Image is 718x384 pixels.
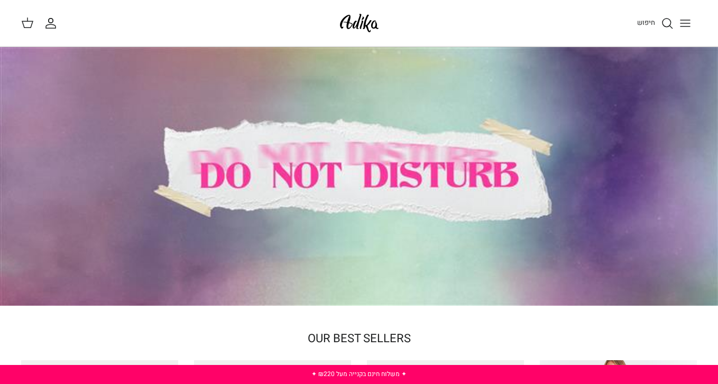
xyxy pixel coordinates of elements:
[637,17,674,30] a: חיפוש
[308,330,411,347] a: OUR BEST SELLERS
[311,369,407,379] a: ✦ משלוח חינם בקנייה מעל ₪220 ✦
[44,17,61,30] a: החשבון שלי
[637,17,655,28] span: חיפוש
[337,11,382,35] img: Adika IL
[674,12,697,35] button: Toggle menu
